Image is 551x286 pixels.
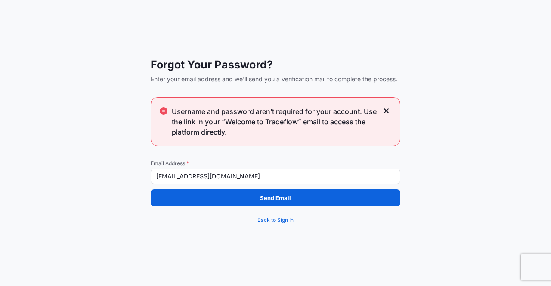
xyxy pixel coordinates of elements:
[151,189,400,206] button: Send Email
[260,194,291,202] p: Send Email
[257,216,294,224] span: Back to Sign In
[151,75,400,83] span: Enter your email address and we'll send you a verification mail to complete the process.
[151,58,400,71] span: Forgot Your Password?
[151,212,400,229] a: Back to Sign In
[172,106,378,137] span: Username and password aren’t required for your account. Use the link in your “Welcome to Tradeflo...
[151,169,400,184] input: example@gmail.com
[151,160,400,167] span: Email Address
